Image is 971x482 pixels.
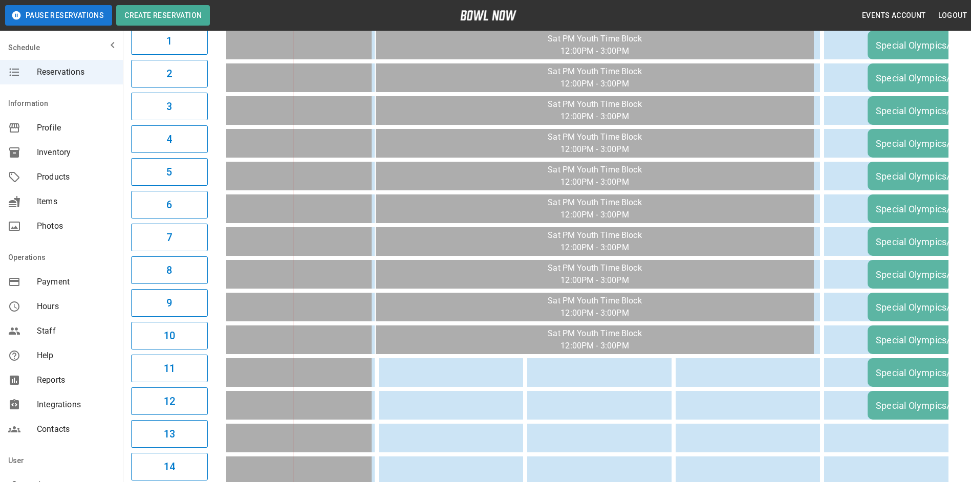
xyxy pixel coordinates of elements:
h6: 3 [166,98,172,115]
span: Inventory [37,146,115,159]
span: Reservations [37,66,115,78]
button: Events Account [858,6,930,25]
span: Integrations [37,399,115,411]
h6: 11 [164,360,175,377]
button: 9 [131,289,208,317]
span: Staff [37,325,115,337]
button: 13 [131,420,208,448]
h6: 1 [166,33,172,49]
button: Pause Reservations [5,5,112,26]
h6: 2 [166,65,172,82]
span: Contacts [37,423,115,435]
h6: 10 [164,327,175,344]
h6: 8 [166,262,172,278]
button: 5 [131,158,208,186]
img: logo [460,10,516,20]
span: Reports [37,374,115,386]
button: 6 [131,191,208,218]
button: 7 [131,224,208,251]
button: 11 [131,355,208,382]
span: Products [37,171,115,183]
h6: 14 [164,458,175,475]
span: Profile [37,122,115,134]
h6: 9 [166,295,172,311]
button: Logout [934,6,971,25]
h6: 6 [166,196,172,213]
span: Payment [37,276,115,288]
button: 3 [131,93,208,120]
button: 1 [131,27,208,55]
button: 2 [131,60,208,87]
button: 4 [131,125,208,153]
button: 10 [131,322,208,349]
span: Photos [37,220,115,232]
button: 14 [131,453,208,480]
span: Items [37,195,115,208]
h6: 12 [164,393,175,409]
h6: 5 [166,164,172,180]
span: Hours [37,300,115,313]
button: 12 [131,387,208,415]
button: 8 [131,256,208,284]
span: Help [37,349,115,362]
h6: 4 [166,131,172,147]
h6: 7 [166,229,172,246]
h6: 13 [164,426,175,442]
button: Create Reservation [116,5,210,26]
